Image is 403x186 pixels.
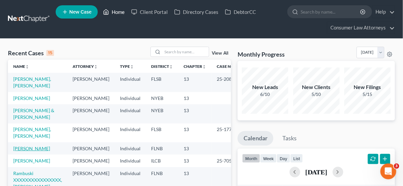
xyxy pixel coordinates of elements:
[178,123,211,142] td: 13
[242,91,288,98] div: 6/10
[184,64,206,69] a: Chapterunfold_more
[178,92,211,104] td: 13
[13,158,50,163] a: [PERSON_NAME]
[178,142,211,155] td: 13
[67,123,115,142] td: [PERSON_NAME]
[373,6,395,18] a: Help
[13,95,50,101] a: [PERSON_NAME]
[260,154,277,163] button: week
[242,154,260,163] button: month
[100,6,128,18] a: Home
[276,131,303,146] a: Tasks
[25,65,29,69] i: unfold_more
[178,104,211,123] td: 13
[169,65,173,69] i: unfold_more
[115,92,146,104] td: Individual
[217,64,238,69] a: Case Nounfold_more
[13,108,54,120] a: [PERSON_NAME] & [PERSON_NAME]
[115,142,146,155] td: Individual
[394,163,399,169] span: 3
[69,10,91,15] span: New Case
[306,168,327,175] h2: [DATE]
[67,155,115,167] td: [PERSON_NAME]
[171,6,222,18] a: Directory Cases
[146,92,178,104] td: NYEB
[46,50,54,56] div: 15
[211,155,243,167] td: 25-70597
[67,73,115,92] td: [PERSON_NAME]
[238,131,273,146] a: Calendar
[13,64,29,69] a: Nameunfold_more
[115,155,146,167] td: Individual
[13,76,51,88] a: [PERSON_NAME], [PERSON_NAME]
[67,104,115,123] td: [PERSON_NAME]
[202,65,206,69] i: unfold_more
[222,6,259,18] a: DebtorCC
[293,83,340,91] div: New Clients
[67,142,115,155] td: [PERSON_NAME]
[380,163,396,179] iframe: Intercom live chat
[293,91,340,98] div: 5/10
[146,155,178,167] td: ILCB
[130,65,134,69] i: unfold_more
[211,123,243,142] td: 25-17789
[115,123,146,142] td: Individual
[115,73,146,92] td: Individual
[128,6,171,18] a: Client Portal
[238,50,285,58] h3: Monthly Progress
[146,142,178,155] td: FLNB
[290,154,303,163] button: list
[120,64,134,69] a: Typeunfold_more
[94,65,98,69] i: unfold_more
[178,73,211,92] td: 13
[327,22,395,34] a: Consumer Law Attorneys
[151,64,173,69] a: Districtunfold_more
[211,73,243,92] td: 25-20812
[212,51,228,56] a: View All
[277,154,290,163] button: day
[146,104,178,123] td: NYEB
[146,123,178,142] td: FLSB
[115,104,146,123] td: Individual
[73,64,98,69] a: Attorneyunfold_more
[13,126,51,139] a: [PERSON_NAME], [PERSON_NAME]
[162,47,209,57] input: Search by name...
[178,155,211,167] td: 13
[67,92,115,104] td: [PERSON_NAME]
[146,73,178,92] td: FLSB
[301,6,361,18] input: Search by name...
[344,83,391,91] div: New Filings
[344,91,391,98] div: 5/15
[13,146,50,151] a: [PERSON_NAME]
[242,83,288,91] div: New Leads
[8,49,54,57] div: Recent Cases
